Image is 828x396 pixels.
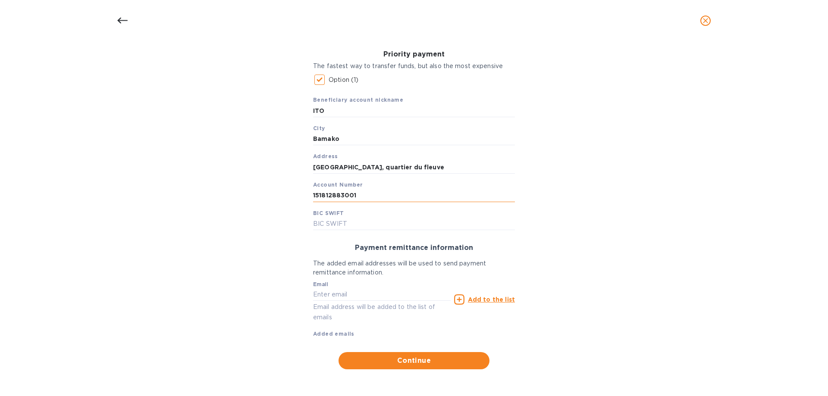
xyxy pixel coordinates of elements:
[313,104,515,117] input: Beneficiary account nickname
[313,302,451,322] p: Email address will be added to the list of emails
[313,125,325,131] b: City
[313,331,354,337] b: Added emails
[313,189,515,202] input: Account Number
[468,296,515,303] u: Add to the list
[313,244,515,252] h3: Payment remittance information
[313,282,328,287] label: Email
[313,97,403,103] b: Beneficiary account nickname
[313,288,451,301] input: Enter email
[313,217,515,230] input: BIC SWIFT
[313,153,338,159] b: Address
[695,10,716,31] button: close
[313,181,363,188] b: Account Number
[313,62,515,71] p: The fastest way to transfer funds, but also the most expensive
[313,133,515,146] input: City
[313,210,344,216] b: BIC SWIFT
[313,259,515,277] p: The added email addresses will be used to send payment remittance information.
[345,355,483,366] span: Continue
[313,161,515,174] input: Address
[313,50,515,59] h3: Priority payment
[329,75,358,84] p: Option (1)
[339,352,489,369] button: Continue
